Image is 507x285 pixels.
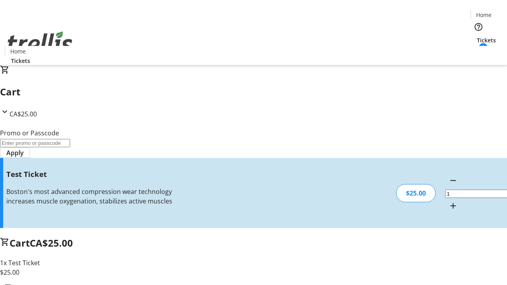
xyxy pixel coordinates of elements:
button: Decrement by one [445,173,461,188]
span: CA$25.00 [30,236,73,249]
span: Tickets [477,36,496,44]
h3: Test Ticket [6,169,179,180]
span: Home [476,11,492,19]
span: Tickets [11,57,30,65]
div: Boston's most advanced compression wear technology increases muscle oxygenation, stabilizes activ... [6,187,179,206]
a: Home [5,47,30,55]
button: Increment by one [445,198,461,214]
img: Orient E2E Organization ELzzEJYDvm's Logo [5,23,75,62]
a: Home [471,11,496,19]
a: Tickets [471,36,502,44]
a: Tickets [5,57,36,65]
span: Home [10,47,26,55]
button: Cart [471,44,486,60]
span: Apply [6,148,24,158]
button: Help [471,19,486,35]
div: $25.00 [396,184,436,202]
span: CA$25.00 [10,110,37,118]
